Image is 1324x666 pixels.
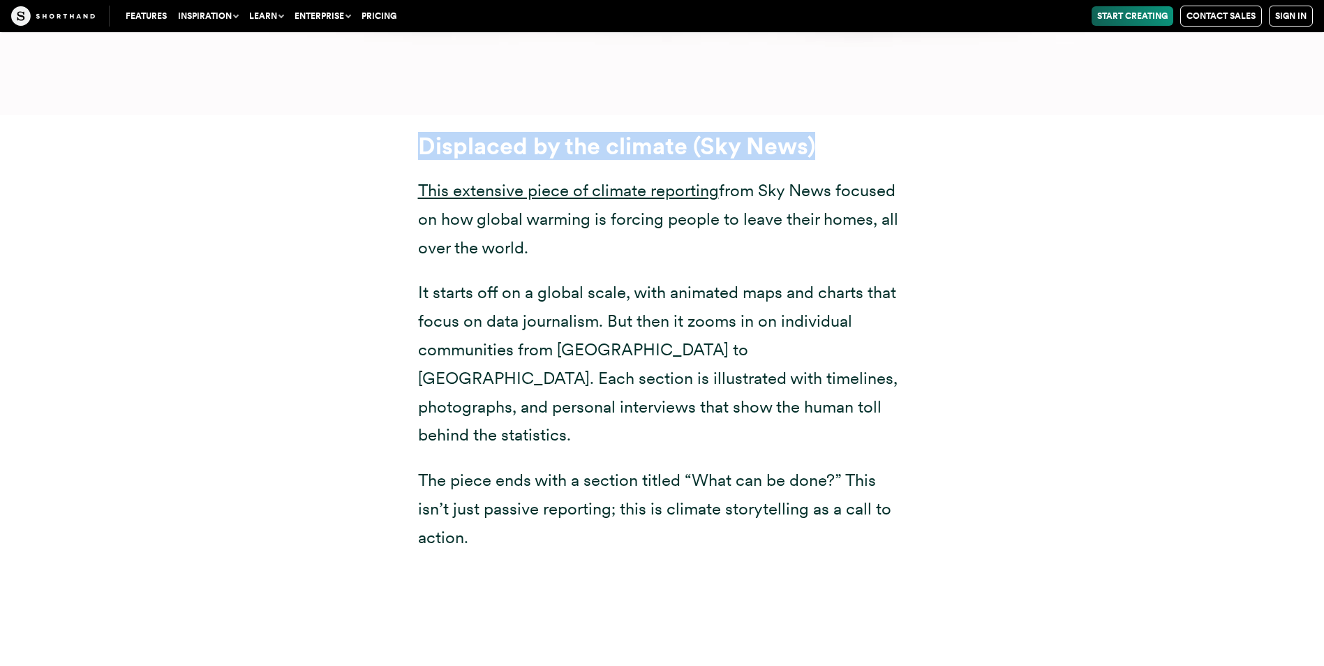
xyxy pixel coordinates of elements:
[1180,6,1262,27] a: Contact Sales
[418,279,907,450] p: It starts off on a global scale, with animated maps and charts that focus on data journalism. But...
[120,6,172,26] a: Features
[1269,6,1313,27] a: Sign in
[418,180,719,200] a: This extensive piece of climate reporting
[11,6,95,26] img: The Craft
[418,466,907,552] p: The piece ends with a section titled “What can be done?” This isn’t just passive reporting; this ...
[172,6,244,26] button: Inspiration
[356,6,402,26] a: Pricing
[1092,6,1173,26] a: Start Creating
[418,177,907,262] p: from Sky News focused on how global warming is forcing people to leave their homes, all over the ...
[289,6,356,26] button: Enterprise
[244,6,289,26] button: Learn
[418,132,815,160] strong: Displaced by the climate (Sky News)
